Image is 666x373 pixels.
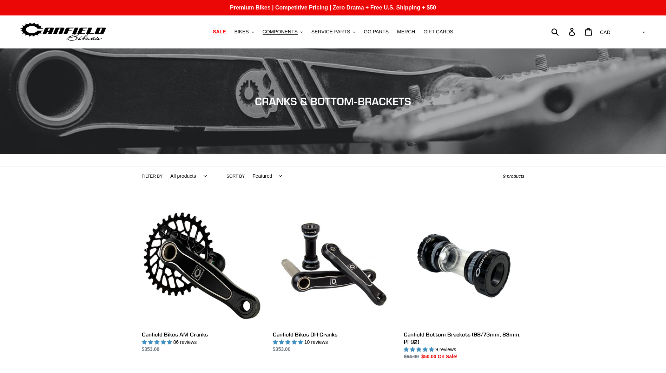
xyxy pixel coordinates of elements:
span: GG PARTS [364,29,389,35]
span: 9 products [503,174,525,179]
span: SERVICE PARTS [311,29,350,35]
span: GIFT CARDS [423,29,453,35]
img: Canfield Bikes [19,21,107,43]
span: CRANKS & BOTTOM-BRACKETS [255,95,411,107]
button: BIKES [231,27,257,37]
a: SALE [209,27,229,37]
a: GIFT CARDS [420,27,457,37]
span: MERCH [397,29,415,35]
button: SERVICE PARTS [308,27,359,37]
a: MERCH [394,27,418,37]
span: BIKES [234,29,249,35]
input: Search [555,24,573,39]
label: Sort by [226,173,245,179]
button: COMPONENTS [259,27,306,37]
span: SALE [213,29,226,35]
label: Filter by [142,173,163,179]
span: COMPONENTS [263,29,298,35]
a: GG PARTS [360,27,392,37]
